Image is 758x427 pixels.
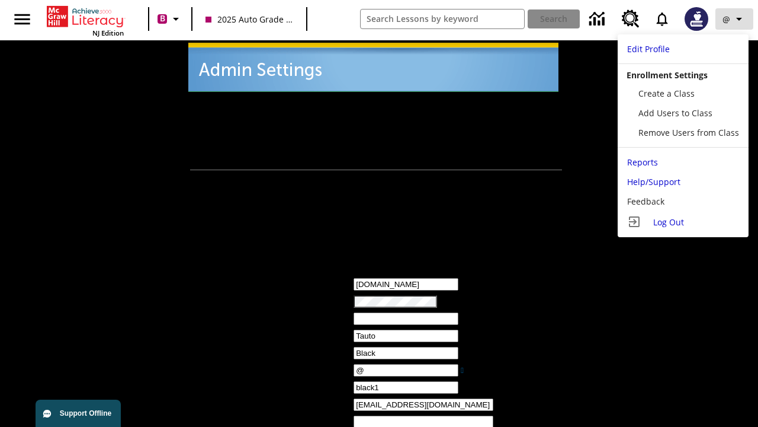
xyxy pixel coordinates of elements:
span: Log Out [653,216,684,228]
span: Edit Profile [627,43,670,55]
span: Feedback [627,196,664,207]
span: Help/Support [627,176,680,187]
span: Enrollment Settings [627,69,708,81]
span: Create a Class [638,88,695,99]
span: Add Users to Class [638,107,712,119]
span: Remove Users from Class [638,127,739,138]
span: Reports [627,157,658,168]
